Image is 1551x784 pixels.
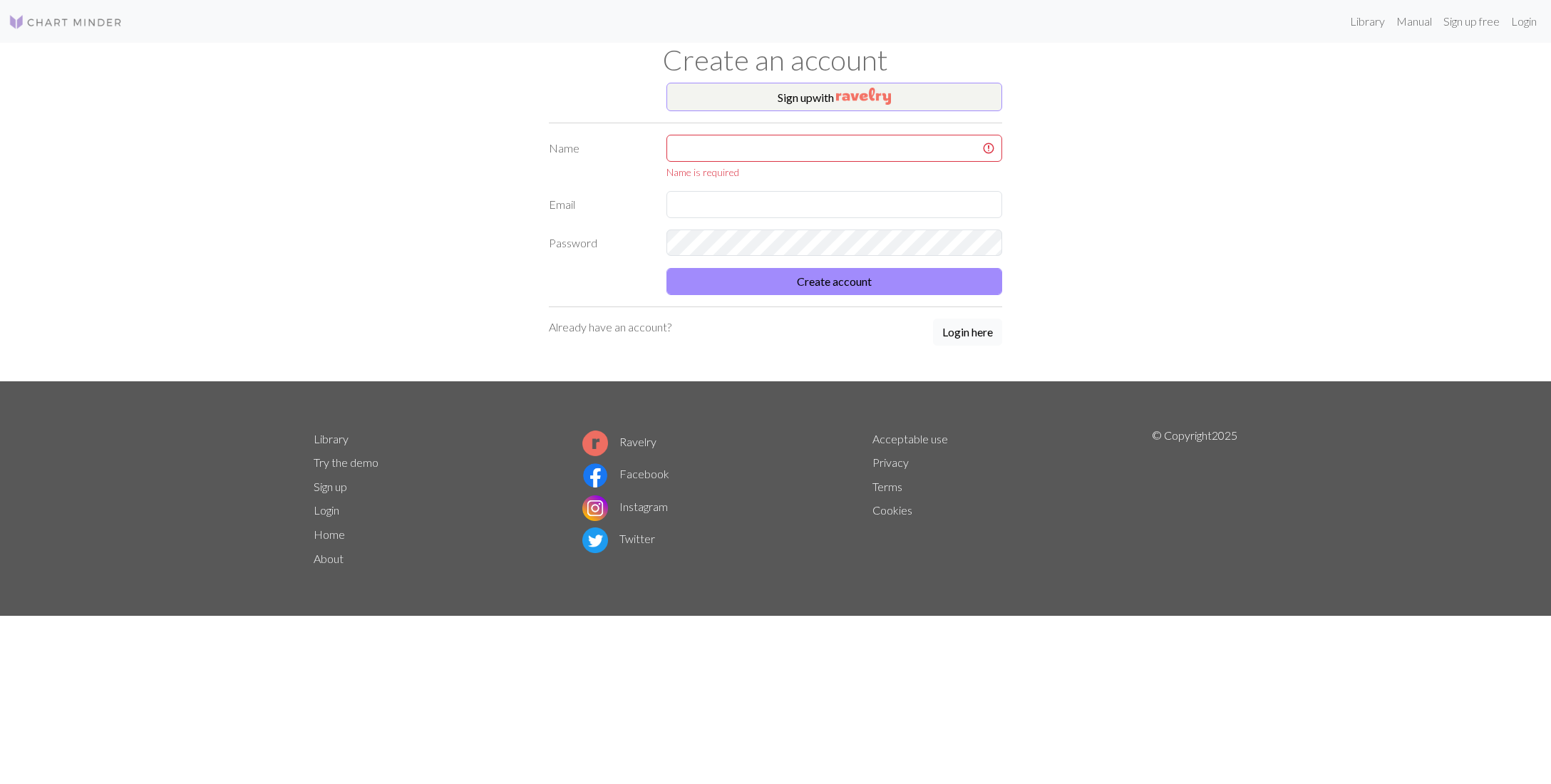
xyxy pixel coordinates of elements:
[666,83,1002,111] button: Sign upwith
[582,532,655,545] a: Twitter
[549,319,671,336] p: Already have an account?
[314,455,378,469] a: Try the demo
[582,463,608,488] img: Facebook logo
[1438,7,1505,36] a: Sign up free
[314,527,345,541] a: Home
[314,480,347,493] a: Sign up
[314,503,339,517] a: Login
[1344,7,1391,36] a: Library
[872,455,909,469] a: Privacy
[582,495,608,521] img: Instagram logo
[1152,427,1237,571] p: © Copyright 2025
[9,14,123,31] img: Logo
[933,319,1002,346] button: Login here
[314,432,349,445] a: Library
[836,88,891,105] img: Ravelry
[933,319,1002,347] a: Login here
[582,527,608,553] img: Twitter logo
[582,467,669,480] a: Facebook
[1505,7,1542,36] a: Login
[872,432,948,445] a: Acceptable use
[582,500,668,513] a: Instagram
[540,135,658,180] label: Name
[582,435,656,448] a: Ravelry
[582,430,608,456] img: Ravelry logo
[666,268,1002,295] button: Create account
[305,43,1246,77] h1: Create an account
[540,191,658,218] label: Email
[540,229,658,257] label: Password
[872,503,912,517] a: Cookies
[666,165,1002,180] div: Name is required
[1391,7,1438,36] a: Manual
[314,552,344,565] a: About
[872,480,902,493] a: Terms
